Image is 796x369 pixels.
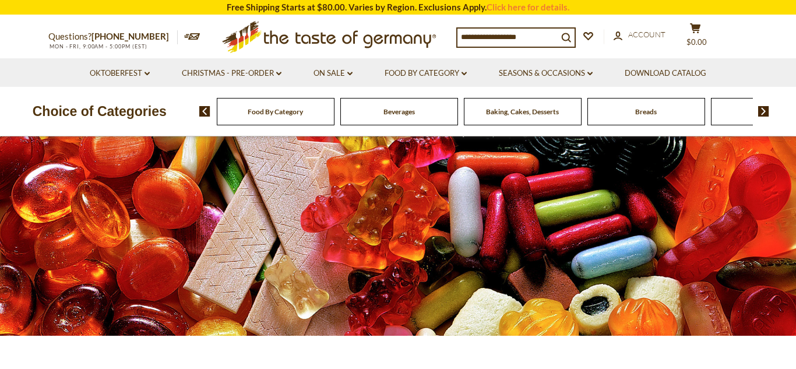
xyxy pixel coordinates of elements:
[686,37,707,47] span: $0.00
[182,67,281,80] a: Christmas - PRE-ORDER
[487,2,569,12] a: Click here for details.
[678,23,713,52] button: $0.00
[48,29,178,44] p: Questions?
[48,43,147,50] span: MON - FRI, 9:00AM - 5:00PM (EST)
[499,67,593,80] a: Seasons & Occasions
[199,106,210,117] img: previous arrow
[248,107,303,116] a: Food By Category
[383,107,415,116] a: Beverages
[90,67,150,80] a: Oktoberfest
[385,67,467,80] a: Food By Category
[758,106,769,117] img: next arrow
[91,31,169,41] a: [PHONE_NUMBER]
[614,29,665,41] a: Account
[625,67,706,80] a: Download Catalog
[486,107,559,116] a: Baking, Cakes, Desserts
[635,107,657,116] a: Breads
[628,30,665,39] span: Account
[314,67,353,80] a: On Sale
